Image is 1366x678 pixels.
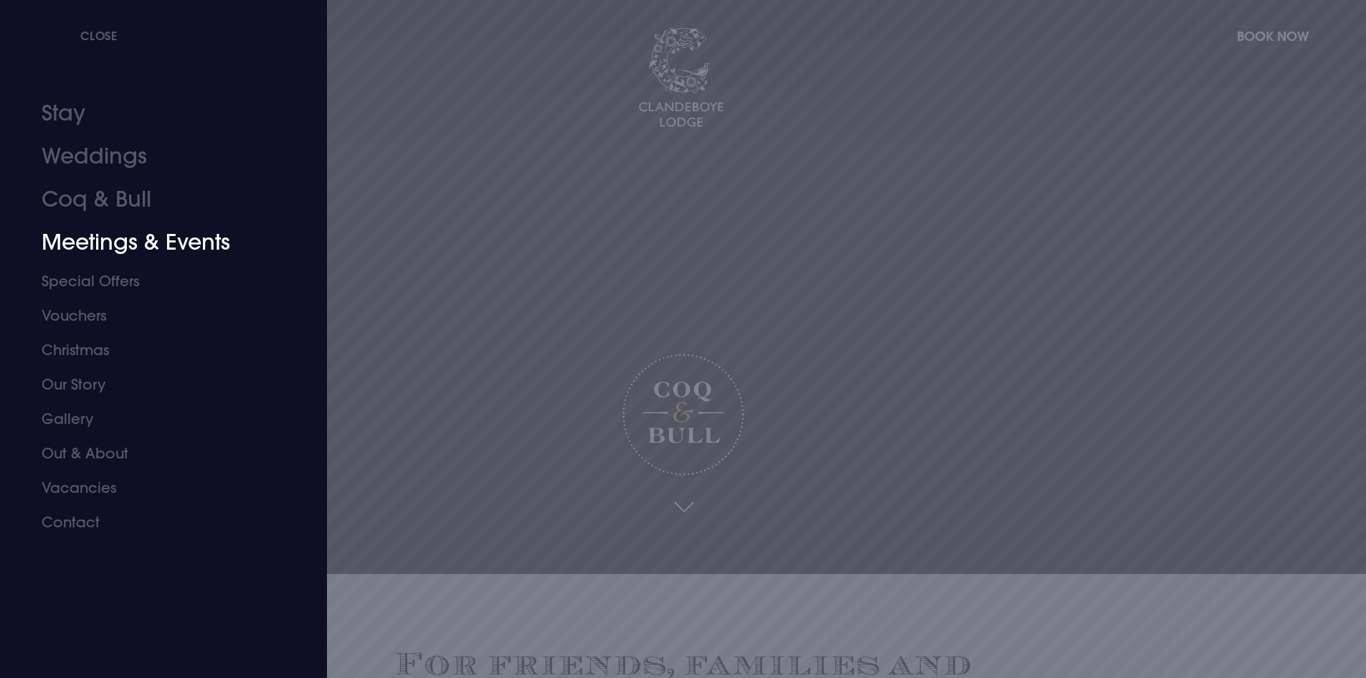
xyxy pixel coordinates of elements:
[43,21,118,50] button: Close
[42,402,268,436] a: Gallery
[42,436,268,471] a: Out & About
[42,92,268,135] a: Stay
[42,178,268,221] a: Coq & Bull
[80,28,118,43] span: Close
[42,367,268,402] a: Our Story
[42,333,268,367] a: Christmas
[42,264,268,298] a: Special Offers
[42,298,268,333] a: Vouchers
[42,471,268,505] a: Vacancies
[42,135,268,178] a: Weddings
[42,221,268,264] a: Meetings & Events
[42,505,268,540] a: Contact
